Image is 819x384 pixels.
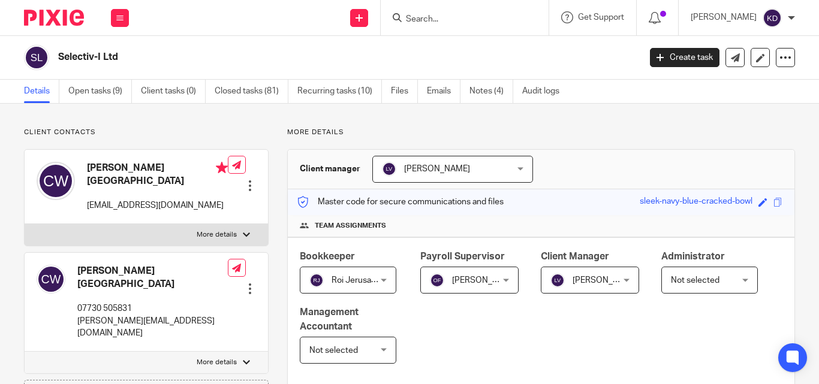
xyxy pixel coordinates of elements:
[430,273,444,288] img: svg%3E
[309,273,324,288] img: svg%3E
[300,307,359,331] span: Management Accountant
[763,8,782,28] img: svg%3E
[578,13,624,22] span: Get Support
[68,80,132,103] a: Open tasks (9)
[332,276,385,285] span: Roi Jerusalem
[87,162,228,188] h4: [PERSON_NAME][GEOGRAPHIC_DATA]
[24,80,59,103] a: Details
[24,45,49,70] img: svg%3E
[640,195,752,209] div: sleek-navy-blue-cracked-bowl
[24,10,84,26] img: Pixie
[287,128,795,137] p: More details
[309,346,358,355] span: Not selected
[37,265,65,294] img: svg%3E
[215,80,288,103] a: Closed tasks (81)
[77,265,228,291] h4: [PERSON_NAME][GEOGRAPHIC_DATA]
[77,303,228,315] p: 07730 505831
[469,80,513,103] a: Notes (4)
[87,199,228,211] p: [EMAIL_ADDRESS][DOMAIN_NAME]
[216,162,228,174] i: Primary
[452,276,518,285] span: [PERSON_NAME]
[297,196,504,208] p: Master code for secure communications and files
[522,80,568,103] a: Audit logs
[141,80,206,103] a: Client tasks (0)
[541,252,609,261] span: Client Manager
[650,48,719,67] a: Create task
[58,51,517,64] h2: Selectiv-I Ltd
[315,221,386,231] span: Team assignments
[404,165,470,173] span: [PERSON_NAME]
[405,14,513,25] input: Search
[300,163,360,175] h3: Client manager
[427,80,460,103] a: Emails
[300,252,355,261] span: Bookkeeper
[573,276,639,285] span: [PERSON_NAME]
[24,128,269,137] p: Client contacts
[420,252,505,261] span: Payroll Supervisor
[391,80,418,103] a: Files
[671,276,719,285] span: Not selected
[382,162,396,176] img: svg%3E
[37,162,75,200] img: svg%3E
[297,80,382,103] a: Recurring tasks (10)
[691,11,757,23] p: [PERSON_NAME]
[197,358,237,367] p: More details
[550,273,565,288] img: svg%3E
[77,315,228,340] p: [PERSON_NAME][EMAIL_ADDRESS][DOMAIN_NAME]
[197,230,237,240] p: More details
[661,252,725,261] span: Administrator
